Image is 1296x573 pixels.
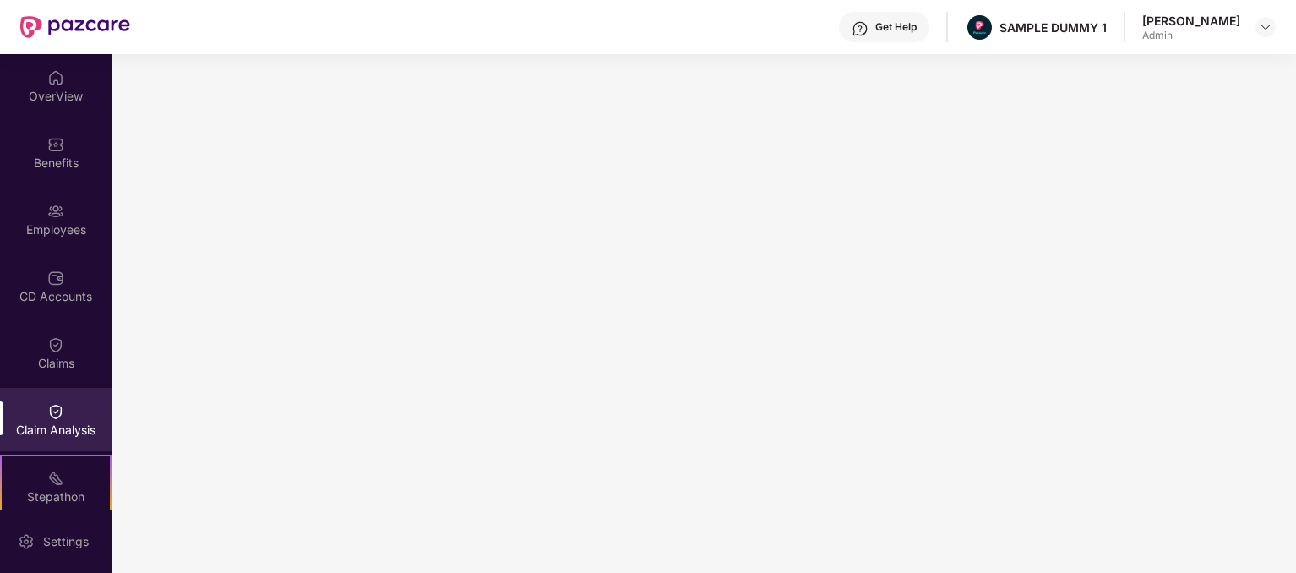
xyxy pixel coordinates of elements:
[47,136,64,153] img: svg+xml;base64,PHN2ZyBpZD0iQmVuZWZpdHMiIHhtbG5zPSJodHRwOi8vd3d3LnczLm9yZy8yMDAwL3N2ZyIgd2lkdGg9Ij...
[47,69,64,86] img: svg+xml;base64,PHN2ZyBpZD0iSG9tZSIgeG1sbnM9Imh0dHA6Ly93d3cudzMub3JnLzIwMDAvc3ZnIiB3aWR0aD0iMjAiIG...
[1142,13,1240,29] div: [PERSON_NAME]
[47,470,64,487] img: svg+xml;base64,PHN2ZyB4bWxucz0iaHR0cDovL3d3dy53My5vcmcvMjAwMC9zdmciIHdpZHRoPSIyMSIgaGVpZ2h0PSIyMC...
[20,16,130,38] img: New Pazcare Logo
[999,19,1107,35] div: SAMPLE DUMMY 1
[2,488,110,505] div: Stepathon
[852,20,869,37] img: svg+xml;base64,PHN2ZyBpZD0iSGVscC0zMngzMiIgeG1sbnM9Imh0dHA6Ly93d3cudzMub3JnLzIwMDAvc3ZnIiB3aWR0aD...
[875,20,917,34] div: Get Help
[1142,29,1240,42] div: Admin
[967,15,992,40] img: Pazcare_Alternative_logo-01-01.png
[47,403,64,420] img: svg+xml;base64,PHN2ZyBpZD0iQ2xhaW0iIHhtbG5zPSJodHRwOi8vd3d3LnczLm9yZy8yMDAwL3N2ZyIgd2lkdGg9IjIwIi...
[47,336,64,353] img: svg+xml;base64,PHN2ZyBpZD0iQ2xhaW0iIHhtbG5zPSJodHRwOi8vd3d3LnczLm9yZy8yMDAwL3N2ZyIgd2lkdGg9IjIwIi...
[1259,20,1272,34] img: svg+xml;base64,PHN2ZyBpZD0iRHJvcGRvd24tMzJ4MzIiIHhtbG5zPSJodHRwOi8vd3d3LnczLm9yZy8yMDAwL3N2ZyIgd2...
[47,270,64,286] img: svg+xml;base64,PHN2ZyBpZD0iQ0RfQWNjb3VudHMiIGRhdGEtbmFtZT0iQ0QgQWNjb3VudHMiIHhtbG5zPSJodHRwOi8vd3...
[47,203,64,220] img: svg+xml;base64,PHN2ZyBpZD0iRW1wbG95ZWVzIiB4bWxucz0iaHR0cDovL3d3dy53My5vcmcvMjAwMC9zdmciIHdpZHRoPS...
[18,533,35,550] img: svg+xml;base64,PHN2ZyBpZD0iU2V0dGluZy0yMHgyMCIgeG1sbnM9Imh0dHA6Ly93d3cudzMub3JnLzIwMDAvc3ZnIiB3aW...
[38,533,94,550] div: Settings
